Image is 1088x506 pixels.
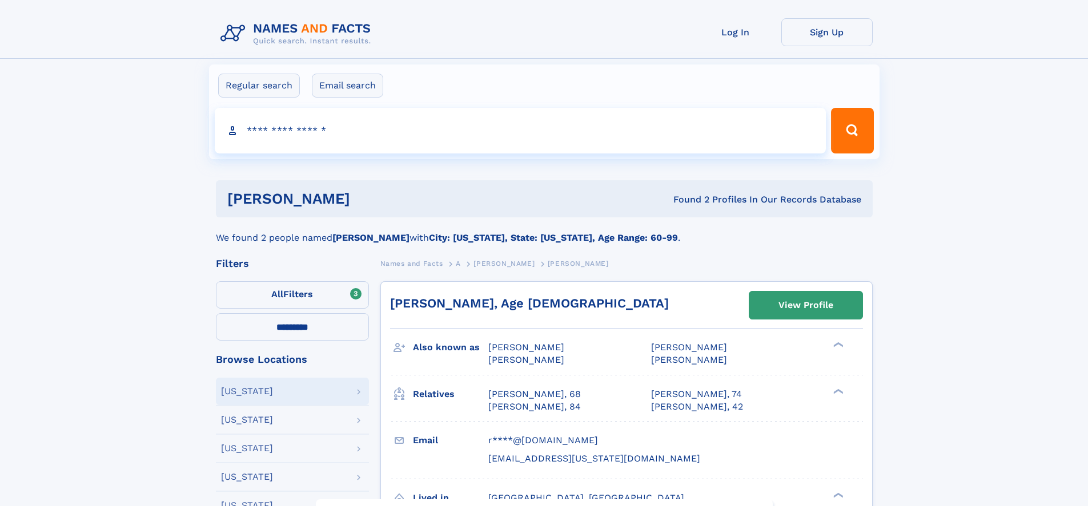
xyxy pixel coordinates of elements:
div: ❯ [830,491,844,499]
div: Filters [216,258,369,269]
a: Sign Up [781,18,873,46]
a: Log In [690,18,781,46]
span: [PERSON_NAME] [548,260,609,268]
a: [PERSON_NAME], 68 [488,388,581,400]
span: [PERSON_NAME] [488,342,564,353]
h3: Email [413,431,488,450]
a: [PERSON_NAME], 42 [651,400,743,413]
h3: Also known as [413,338,488,357]
img: Logo Names and Facts [216,18,380,49]
span: [PERSON_NAME] [488,354,564,365]
a: [PERSON_NAME] [473,256,535,270]
span: [PERSON_NAME] [473,260,535,268]
label: Filters [216,281,369,309]
span: [GEOGRAPHIC_DATA], [GEOGRAPHIC_DATA] [488,492,684,503]
label: Email search [312,74,383,98]
label: Regular search [218,74,300,98]
a: [PERSON_NAME], Age [DEMOGRAPHIC_DATA] [390,296,669,310]
span: [PERSON_NAME] [651,354,727,365]
b: City: [US_STATE], State: [US_STATE], Age Range: 60-99 [429,232,678,243]
h3: Relatives [413,384,488,404]
button: Search Button [831,108,873,153]
input: search input [215,108,826,153]
a: A [456,256,461,270]
div: [US_STATE] [221,387,273,396]
a: View Profile [749,292,862,319]
div: ❯ [830,387,844,395]
div: We found 2 people named with . [216,217,873,245]
span: All [271,289,283,299]
a: Names and Facts [380,256,443,270]
h1: [PERSON_NAME] [227,192,512,206]
a: [PERSON_NAME], 74 [651,388,742,400]
div: Found 2 Profiles In Our Records Database [512,193,861,206]
span: [PERSON_NAME] [651,342,727,353]
a: [PERSON_NAME], 84 [488,400,581,413]
div: [US_STATE] [221,472,273,481]
span: A [456,260,461,268]
div: [US_STATE] [221,415,273,424]
div: Browse Locations [216,354,369,365]
span: [EMAIL_ADDRESS][US_STATE][DOMAIN_NAME] [488,453,700,464]
div: View Profile [778,292,833,318]
div: [US_STATE] [221,444,273,453]
div: ❯ [830,341,844,349]
b: [PERSON_NAME] [332,232,409,243]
